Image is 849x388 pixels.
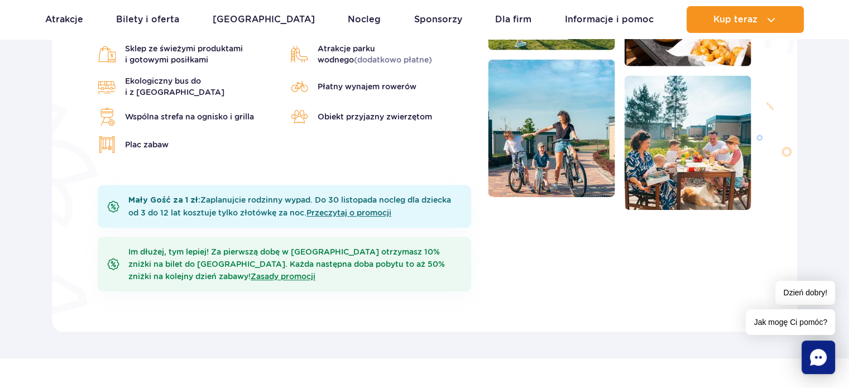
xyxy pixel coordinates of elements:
[116,6,179,33] a: Bilety i oferta
[128,197,200,204] b: Mały Gość za 1 zł:
[565,6,654,33] a: Informacje i pomoc
[306,208,391,217] a: Przeczytaj o promocji
[746,309,835,335] span: Jak mogę Ci pomóc?
[495,6,531,33] a: Dla firm
[354,55,432,64] span: (dodatkowo płatne)
[713,15,757,25] span: Kup teraz
[125,43,279,65] span: Sklep ze świeżymi produktami i gotowymi posiłkami
[98,185,471,228] div: Zaplanujcie rodzinny wypad. Do 30 listopada nocleg dla dziecka od 3 do 12 lat kosztuje tylko złot...
[213,6,315,33] a: [GEOGRAPHIC_DATA]
[318,43,472,65] span: Atrakcje parku wodnego
[802,341,835,374] div: Chat
[45,6,83,33] a: Atrakcje
[414,6,462,33] a: Sponsorzy
[251,272,315,281] a: Zasady promocji
[348,6,381,33] a: Nocleg
[318,111,432,122] span: Obiekt przyjazny zwierzętom
[125,111,254,122] span: Wspólna strefa na ognisko i grilla
[318,81,416,92] span: Płatny wynajem rowerów
[125,139,169,150] span: Plac zabaw
[98,237,471,291] div: Im dłużej, tym lepiej! Za pierwszą dobę w [GEOGRAPHIC_DATA] otrzymasz 10% zniżki na bilet do [GEO...
[125,75,279,98] span: Ekologiczny bus do i z [GEOGRAPHIC_DATA]
[775,281,835,305] span: Dzień dobry!
[687,6,804,33] button: Kup teraz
